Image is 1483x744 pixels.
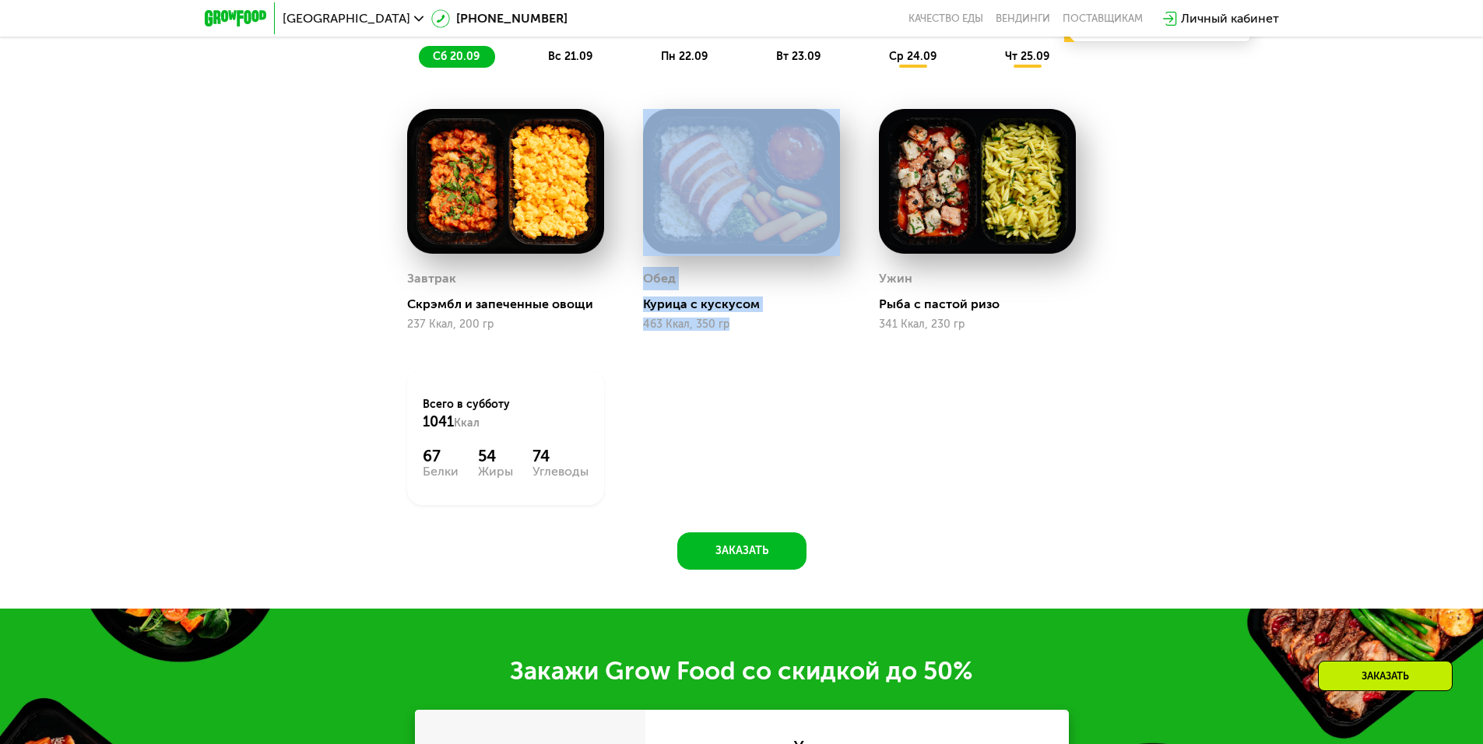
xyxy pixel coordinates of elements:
a: [PHONE_NUMBER] [431,9,568,28]
div: Заказать [1318,661,1453,691]
a: Качество еды [908,12,983,25]
button: Заказать [677,532,807,570]
span: ср 24.09 [889,50,937,63]
div: Всего в субботу [423,397,589,431]
div: Рыба с пастой ризо [879,297,1088,312]
div: Завтрак [407,267,456,290]
a: Вендинги [996,12,1050,25]
div: 341 Ккал, 230 гр [879,318,1076,331]
div: Белки [423,465,459,478]
span: Ккал [454,416,480,430]
div: Ужин [879,267,912,290]
div: 463 Ккал, 350 гр [643,318,840,331]
div: 67 [423,447,459,465]
div: Личный кабинет [1181,9,1279,28]
div: 54 [478,447,513,465]
span: вс 21.09 [548,50,592,63]
span: 1041 [423,413,454,430]
div: Обед [643,267,676,290]
div: Курица с кускусом [643,297,852,312]
div: Жиры [478,465,513,478]
span: вт 23.09 [776,50,821,63]
span: [GEOGRAPHIC_DATA] [283,12,410,25]
div: Углеводы [532,465,589,478]
div: Скрэмбл и запеченные овощи [407,297,617,312]
span: пн 22.09 [661,50,708,63]
span: чт 25.09 [1005,50,1049,63]
div: 74 [532,447,589,465]
div: поставщикам [1063,12,1143,25]
div: 237 Ккал, 200 гр [407,318,604,331]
